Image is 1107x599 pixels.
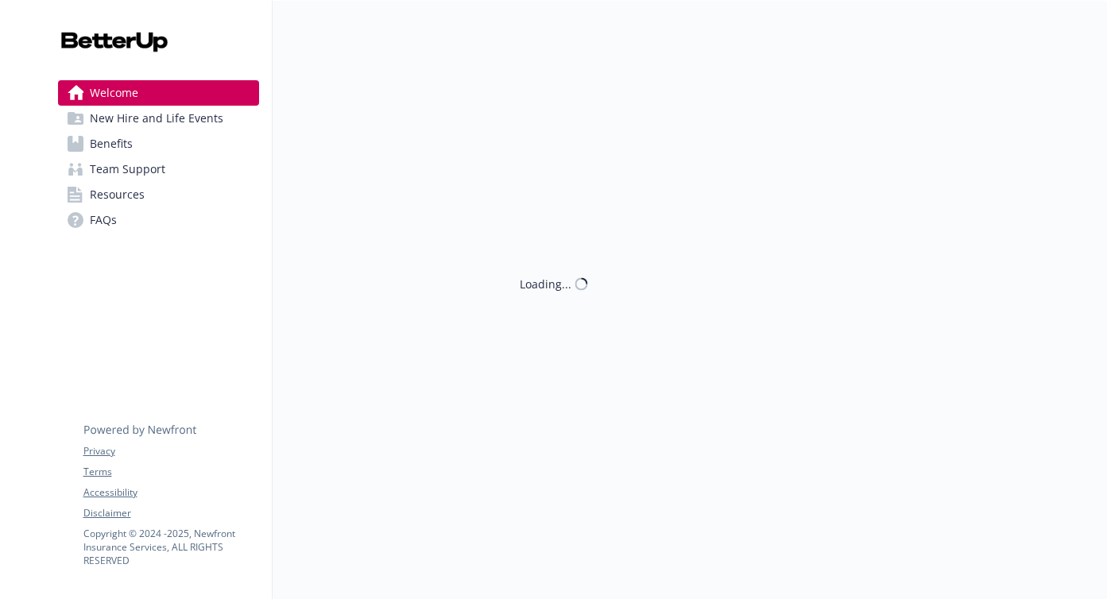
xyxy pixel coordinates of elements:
[58,106,259,131] a: New Hire and Life Events
[58,157,259,182] a: Team Support
[90,157,165,182] span: Team Support
[83,527,258,567] p: Copyright © 2024 - 2025 , Newfront Insurance Services, ALL RIGHTS RESERVED
[520,276,571,292] div: Loading...
[90,80,138,106] span: Welcome
[90,182,145,207] span: Resources
[58,80,259,106] a: Welcome
[83,485,258,500] a: Accessibility
[90,131,133,157] span: Benefits
[58,182,259,207] a: Resources
[90,106,223,131] span: New Hire and Life Events
[83,444,258,458] a: Privacy
[90,207,117,233] span: FAQs
[58,207,259,233] a: FAQs
[58,131,259,157] a: Benefits
[83,465,258,479] a: Terms
[83,506,258,520] a: Disclaimer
